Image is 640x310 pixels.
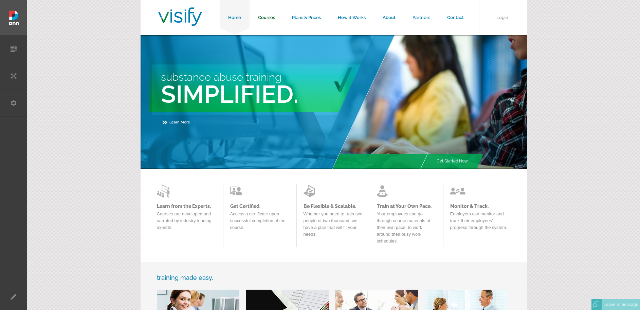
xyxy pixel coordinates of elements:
[377,184,392,198] img: Learn from the Experts
[158,7,202,26] img: Visify Training
[230,211,290,234] p: Access a certificate upon successful completion of the course.
[428,154,476,169] a: Get Started Now
[230,204,290,209] a: Get Certified.
[304,211,363,241] p: Whether you need to train two people or two thousand, we have a plan that will fit your needs.
[602,299,640,310] div: Leave a message
[163,120,190,124] a: Learn More
[331,35,527,169] img: Main Image
[158,18,202,28] a: Visify Training
[304,204,363,209] a: Be Flexible & Scalable.
[450,211,510,234] p: Employers can monitor and track their employees' progress through the system.
[157,274,511,281] h3: training made easy.
[161,80,397,109] h2: Simplified.
[377,204,436,209] a: Train at Your Own Pace.
[157,211,216,234] p: Courses are developed and narrated by industry-leading experts.
[157,204,216,209] a: Learn from the Experts.
[593,302,600,308] img: Offline
[161,71,397,83] h3: Substance Abuse Training
[450,184,465,198] img: Learn from the Experts
[377,211,436,248] p: Your employees can go through course materials at their own pace, to work around their busy work ...
[157,184,172,198] img: Learn from the Experts
[450,204,510,209] a: Monitor & Track.
[230,184,245,198] img: Learn from the Experts
[304,184,319,198] img: Learn from the Experts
